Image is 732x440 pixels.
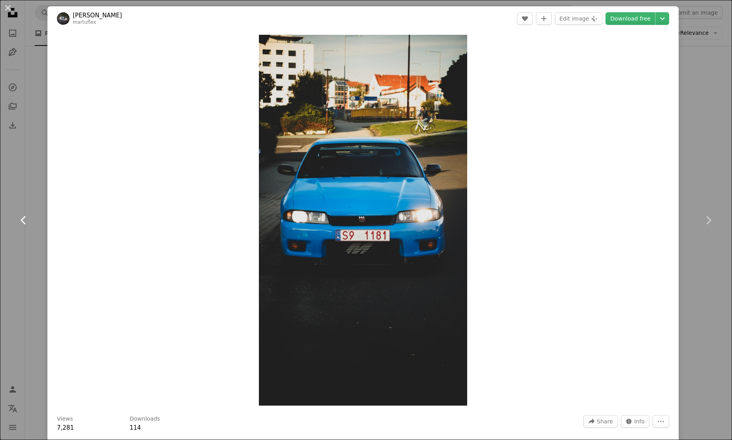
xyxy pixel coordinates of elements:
[130,415,160,423] h3: Downloads
[606,12,655,25] a: Download free
[656,12,669,25] button: Choose download size
[597,415,613,427] span: Share
[130,424,141,431] span: 114
[73,19,96,25] a: martuflex
[685,182,732,258] a: Next
[57,12,70,25] img: Go to Mathew Antony's profile
[517,12,533,25] button: Like
[621,415,650,428] button: Stats about this image
[57,424,74,431] span: 7,281
[536,12,552,25] button: Add to Collection
[57,415,73,423] h3: Views
[73,11,122,19] a: [PERSON_NAME]
[555,12,602,25] button: Edit image
[583,415,617,428] button: Share this image
[634,415,645,427] span: Info
[653,415,669,428] button: More Actions
[259,35,467,406] button: Zoom in on this image
[259,35,467,406] img: A blue car driving down a street next to tall buildings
